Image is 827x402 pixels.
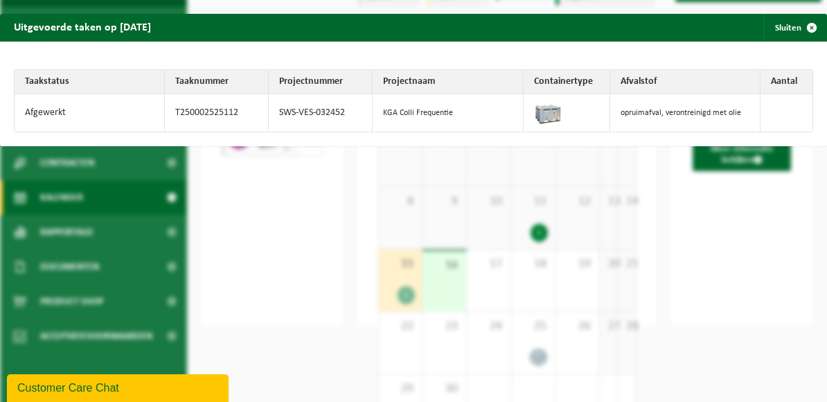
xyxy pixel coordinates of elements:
[524,70,610,94] th: Containertype
[15,94,165,132] td: Afgewerkt
[15,70,165,94] th: Taakstatus
[610,70,761,94] th: Afvalstof
[7,372,231,402] iframe: chat widget
[764,14,826,42] button: Sluiten
[165,70,269,94] th: Taaknummer
[165,94,269,132] td: T250002525112
[610,94,761,132] td: opruimafval, verontreinigd met olie
[269,70,373,94] th: Projectnummer
[269,94,373,132] td: SWS-VES-032452
[373,70,523,94] th: Projectnaam
[373,94,523,132] td: KGA Colli Frequentie
[761,70,812,94] th: Aantal
[534,98,562,125] img: PB-LB-0680-HPE-GY-11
